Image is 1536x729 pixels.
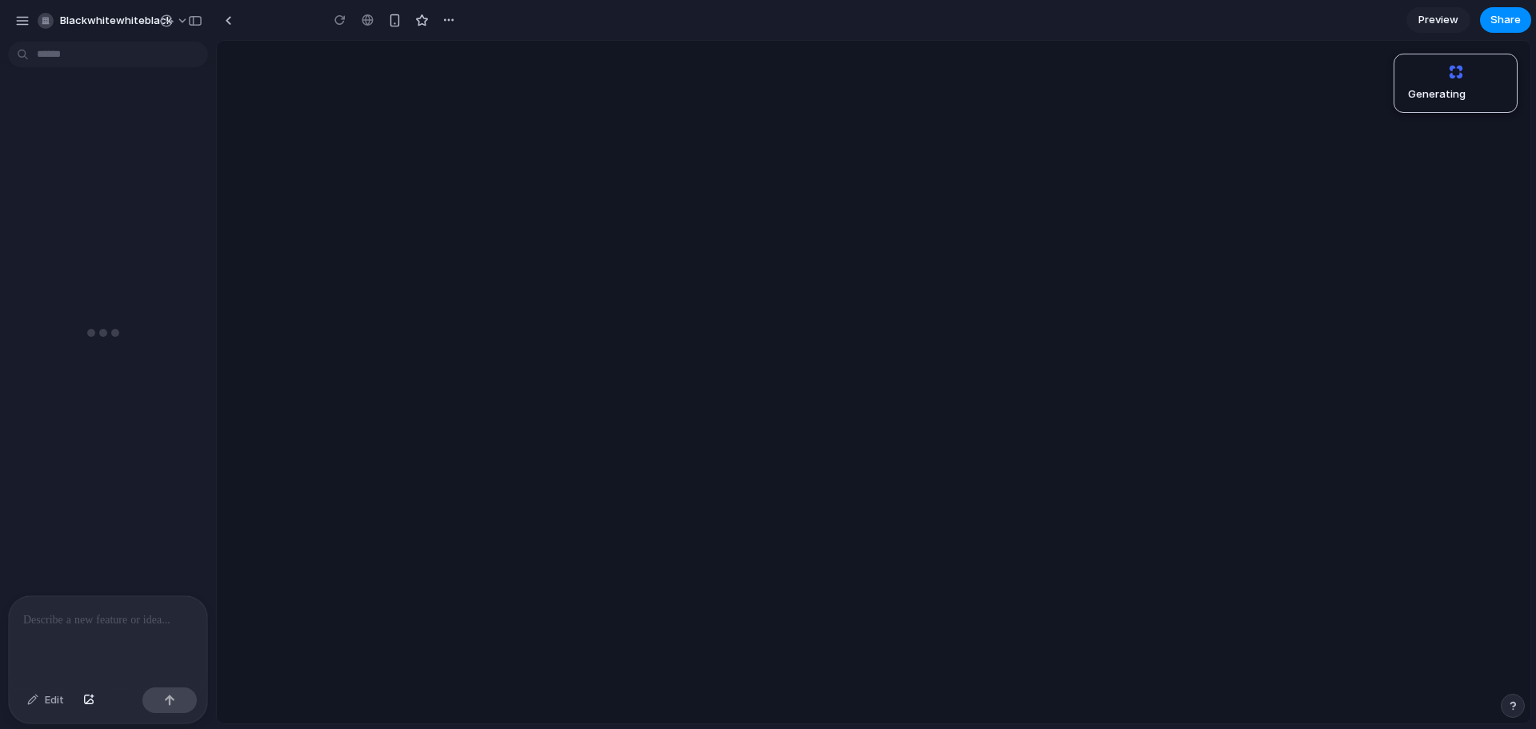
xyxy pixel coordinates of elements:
[1418,12,1458,28] span: Preview
[60,13,172,29] span: blackwhitewhiteblack
[31,8,197,34] button: blackwhitewhiteblack
[1408,86,1511,102] span: Generating
[1480,7,1531,33] button: Share
[1490,12,1521,28] span: Share
[1406,7,1470,33] a: Preview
